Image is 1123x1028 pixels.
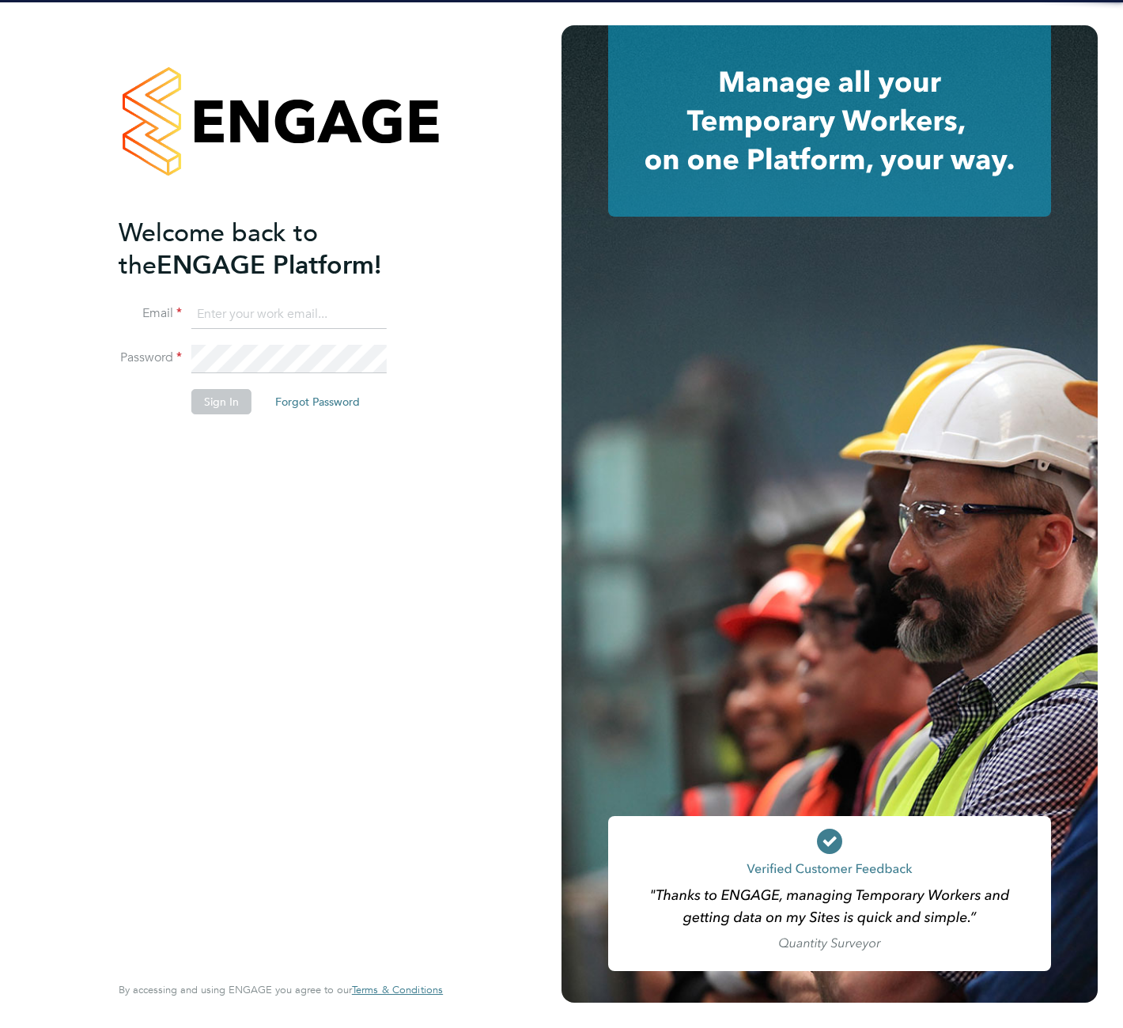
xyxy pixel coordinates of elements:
[119,350,182,366] label: Password
[263,389,372,414] button: Forgot Password
[191,389,251,414] button: Sign In
[191,300,387,329] input: Enter your work email...
[119,305,182,322] label: Email
[352,983,443,996] span: Terms & Conditions
[352,984,443,996] a: Terms & Conditions
[119,983,443,996] span: By accessing and using ENGAGE you agree to our
[119,217,318,281] span: Welcome back to the
[119,217,427,282] h2: ENGAGE Platform!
